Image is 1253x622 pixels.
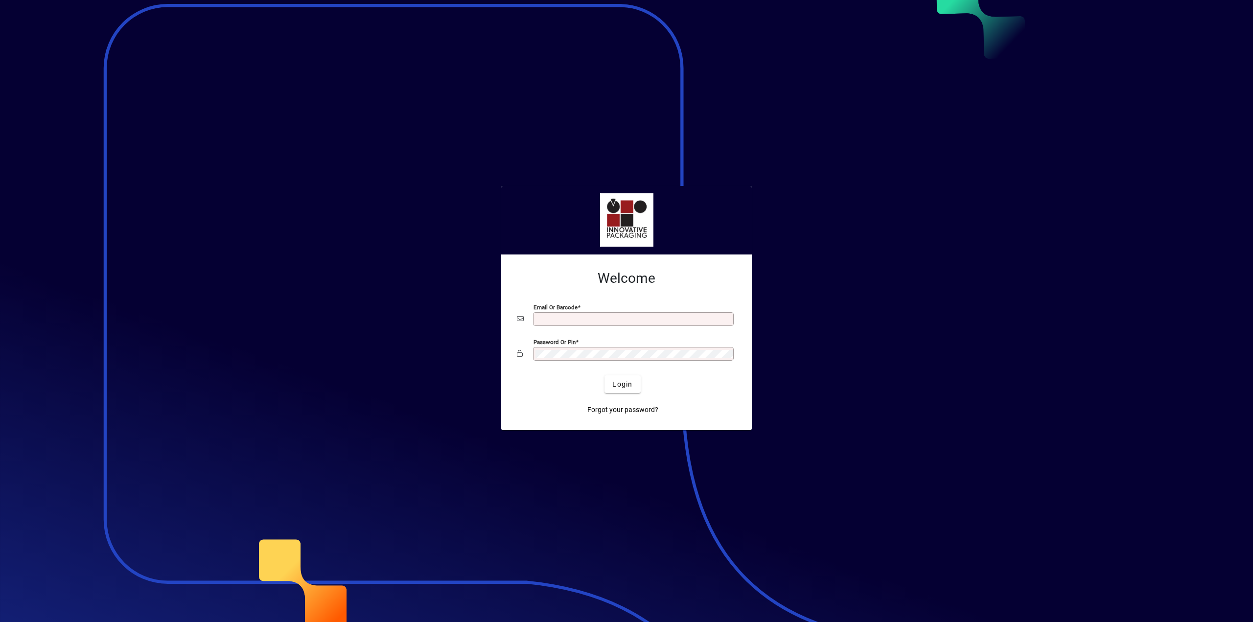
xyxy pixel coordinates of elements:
[583,401,662,418] a: Forgot your password?
[587,405,658,415] span: Forgot your password?
[604,375,640,393] button: Login
[517,270,736,287] h2: Welcome
[534,304,578,311] mat-label: Email or Barcode
[534,339,576,346] mat-label: Password or Pin
[612,379,632,390] span: Login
